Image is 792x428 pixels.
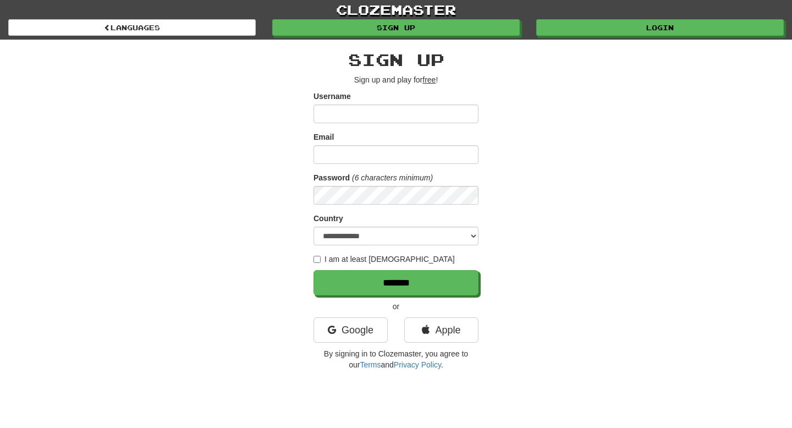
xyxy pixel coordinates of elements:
[422,75,436,84] u: free
[536,19,784,36] a: Login
[272,19,520,36] a: Sign up
[360,360,381,369] a: Terms
[313,317,388,343] a: Google
[313,213,343,224] label: Country
[313,172,350,183] label: Password
[313,131,334,142] label: Email
[394,360,441,369] a: Privacy Policy
[313,91,351,102] label: Username
[313,74,479,85] p: Sign up and play for !
[8,19,256,36] a: Languages
[313,51,479,69] h2: Sign up
[313,256,321,263] input: I am at least [DEMOGRAPHIC_DATA]
[352,173,433,182] em: (6 characters minimum)
[313,254,455,265] label: I am at least [DEMOGRAPHIC_DATA]
[404,317,479,343] a: Apple
[313,348,479,370] p: By signing in to Clozemaster, you agree to our and .
[313,301,479,312] p: or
